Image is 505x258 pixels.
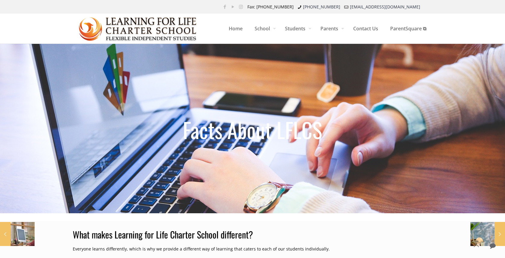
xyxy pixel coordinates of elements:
img: Facts About LFLCS [79,14,197,44]
a: ParentSquare ⧉ [384,14,432,44]
a: Contact Us [347,14,384,44]
i: scroll down icon [245,197,261,212]
span: Parents [314,20,347,38]
a: YouTube icon [230,4,236,10]
p: Everyone learns differently, which is why we provide a different way of learning that caters to e... [73,245,418,253]
a: Back to top icon [470,239,482,252]
h3: What makes Learning for Life Charter School different? [73,229,418,241]
span: Contact Us [347,20,384,38]
a: Instagram icon [238,4,244,10]
span: Home [223,20,249,38]
a: Learning for Life Charter School [79,14,197,44]
h1: Facts About LFLCS [50,119,454,140]
a: Students [279,14,314,44]
a: [PHONE_NUMBER] [303,4,340,10]
span: ParentSquare ⧉ [384,20,432,38]
a: Parents [314,14,347,44]
i: mail [343,4,349,10]
a: [EMAIL_ADDRESS][DOMAIN_NAME] [350,4,420,10]
a: Home [223,14,249,44]
a: Important Info for Seniors[DATE] [470,222,505,246]
span: Students [279,20,314,38]
a: Facebook icon [222,4,228,10]
a: School [249,14,279,44]
span: School [249,20,279,38]
i: phone [297,4,303,10]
